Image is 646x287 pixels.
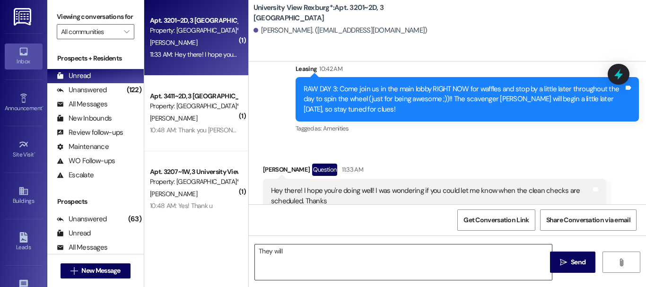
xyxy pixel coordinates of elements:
[5,137,43,162] a: Site Visit •
[70,267,78,275] i: 
[150,190,197,198] span: [PERSON_NAME]
[560,259,567,266] i: 
[540,209,637,231] button: Share Conversation via email
[457,209,535,231] button: Get Conversation Link
[150,114,197,122] span: [PERSON_NAME]
[150,167,237,177] div: Apt. 3207~1W, 3 University View Rexburg
[317,64,342,74] div: 10:42 AM
[124,83,144,97] div: (122)
[550,252,596,273] button: Send
[255,244,552,280] textarea: They will
[57,71,91,81] div: Unread
[57,214,107,224] div: Unanswered
[296,122,639,135] div: Tagged as:
[253,3,443,23] b: University View Rexburg*: Apt. 3201~2D, 3 [GEOGRAPHIC_DATA]
[463,215,529,225] span: Get Conversation Link
[323,124,349,132] span: Amenities
[124,28,129,35] i: 
[150,50,513,59] div: 11:33 AM: Hey there! I hope you're doing well! I was wondering if you could let me know when the ...
[546,215,630,225] span: Share Conversation via email
[57,170,94,180] div: Escalate
[618,259,625,266] i: 
[57,113,112,123] div: New Inbounds
[57,99,107,109] div: All Messages
[304,84,624,114] div: RAW DAY 3: Come join us in the main lobby RIGHT NOW for waffles and stop by a little later throug...
[57,156,115,166] div: WO Follow-ups
[57,228,91,238] div: Unread
[61,263,131,278] button: New Message
[57,9,134,24] label: Viewing conversations for
[150,16,237,26] div: Apt. 3201~2D, 3 [GEOGRAPHIC_DATA]
[5,183,43,209] a: Buildings
[47,197,144,207] div: Prospects
[42,104,44,110] span: •
[150,201,213,210] div: 10:48 AM: Yes! Thank u
[57,142,109,152] div: Maintenance
[263,164,606,179] div: [PERSON_NAME]
[14,8,33,26] img: ResiDesk Logo
[571,257,585,267] span: Send
[5,229,43,255] a: Leads
[271,186,591,206] div: Hey there! I hope you're doing well! I was wondering if you could let me know when the clean chec...
[150,101,237,111] div: Property: [GEOGRAPHIC_DATA]*
[57,85,107,95] div: Unanswered
[150,126,259,134] div: 10:48 AM: Thank you [PERSON_NAME]!!
[57,243,107,252] div: All Messages
[34,150,35,157] span: •
[150,91,237,101] div: Apt. 3411~2D, 3 [GEOGRAPHIC_DATA]
[5,43,43,69] a: Inbox
[47,53,144,63] div: Prospects + Residents
[61,24,119,39] input: All communities
[150,26,237,35] div: Property: [GEOGRAPHIC_DATA]*
[150,177,237,187] div: Property: [GEOGRAPHIC_DATA]*
[126,212,144,226] div: (63)
[57,128,123,138] div: Review follow-ups
[253,26,428,35] div: [PERSON_NAME]. ([EMAIL_ADDRESS][DOMAIN_NAME])
[81,266,120,276] span: New Message
[340,165,363,174] div: 11:33 AM
[150,38,197,47] span: [PERSON_NAME]
[296,64,639,77] div: Leasing
[312,164,337,175] div: Question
